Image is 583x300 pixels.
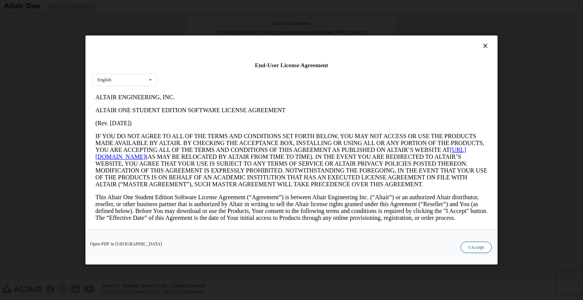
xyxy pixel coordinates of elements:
p: (Rev. [DATE]) [3,29,395,36]
p: IF YOU DO NOT AGREE TO ALL OF THE TERMS AND CONDITIONS SET FORTH BELOW, YOU MAY NOT ACCESS OR USE... [3,42,395,97]
p: ALTAIR ENGINEERING, INC. [3,3,395,10]
div: End-User License Agreement [92,61,491,69]
p: ALTAIR ONE STUDENT EDITION SOFTWARE LICENSE AGREEMENT [3,16,395,23]
div: English [97,77,111,82]
a: [URL][DOMAIN_NAME] [3,56,374,69]
a: Open PDF in [GEOGRAPHIC_DATA] [90,242,162,246]
p: This Altair One Student Edition Software License Agreement (“Agreement”) is between Altair Engine... [3,103,395,131]
button: I Accept [461,242,492,253]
